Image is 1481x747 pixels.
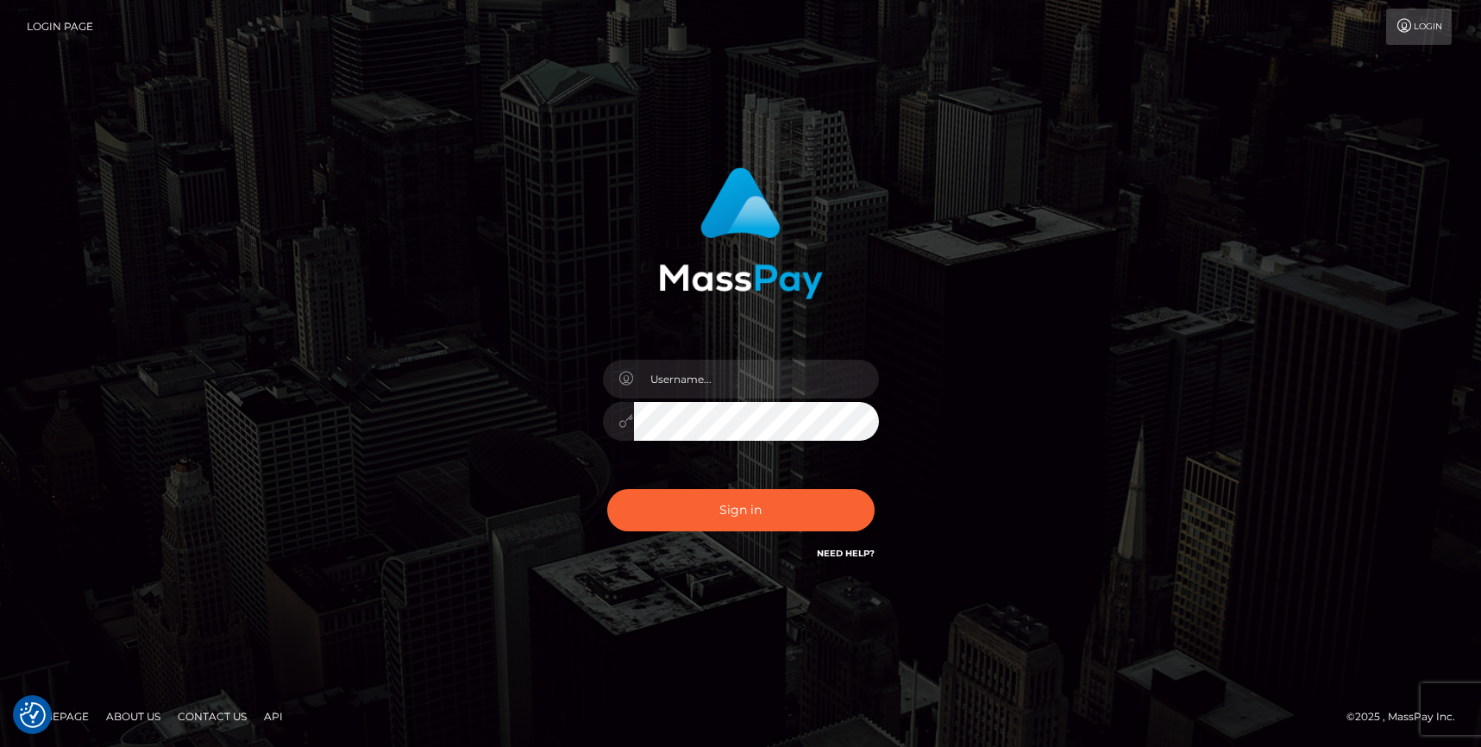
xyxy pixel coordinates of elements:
img: Revisit consent button [20,702,46,728]
a: Login [1386,9,1452,45]
input: Username... [634,360,879,399]
a: API [257,703,290,730]
a: About Us [99,703,167,730]
a: Homepage [19,703,96,730]
div: © 2025 , MassPay Inc. [1346,707,1468,726]
button: Sign in [607,489,875,531]
button: Consent Preferences [20,702,46,728]
a: Login Page [27,9,93,45]
a: Contact Us [171,703,254,730]
a: Need Help? [817,548,875,559]
img: MassPay Login [659,167,823,299]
